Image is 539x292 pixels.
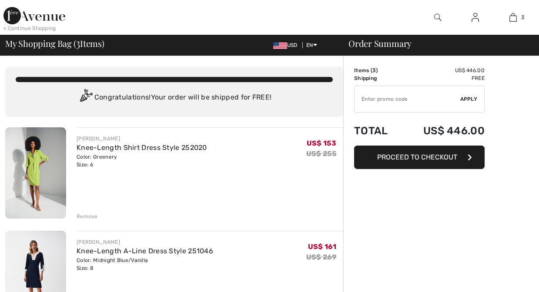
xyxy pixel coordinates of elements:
img: My Bag [509,12,517,23]
s: US$ 255 [306,149,336,158]
button: Proceed to Checkout [354,146,485,169]
a: Knee-Length A-Line Dress Style 251046 [77,247,213,255]
img: search the website [434,12,442,23]
span: Proceed to Checkout [377,153,457,161]
td: Total [354,116,400,146]
td: US$ 446.00 [400,66,485,74]
td: Items ( ) [354,66,400,74]
img: Congratulation2.svg [77,89,94,106]
div: Color: Midnight Blue/Vanilla Size: 8 [77,256,213,272]
td: Free [400,74,485,82]
td: US$ 446.00 [400,116,485,146]
a: Knee-Length Shirt Dress Style 252020 [77,143,207,152]
span: EN [306,42,317,48]
img: US Dollar [273,42,287,49]
img: Knee-Length Shirt Dress Style 252020 [5,127,66,219]
a: Sign In [465,12,486,23]
span: 3 [372,67,376,73]
span: US$ 161 [308,242,336,251]
div: [PERSON_NAME] [77,135,207,143]
td: Shipping [354,74,400,82]
div: Remove [77,212,98,220]
div: < Continue Shopping [3,24,56,32]
a: 3 [495,12,532,23]
div: Order Summary [338,39,534,48]
span: Apply [460,95,478,103]
span: US$ 153 [307,139,336,147]
div: [PERSON_NAME] [77,238,213,246]
span: 3 [521,13,524,21]
div: Color: Greenery Size: 6 [77,153,207,169]
s: US$ 269 [306,253,336,261]
span: USD [273,42,301,48]
span: My Shopping Bag ( Items) [5,39,104,48]
div: Congratulations! Your order will be shipped for FREE! [16,89,333,106]
span: 3 [76,37,80,48]
img: My Info [472,12,479,23]
input: Promo code [355,86,460,112]
img: 1ère Avenue [3,7,65,24]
